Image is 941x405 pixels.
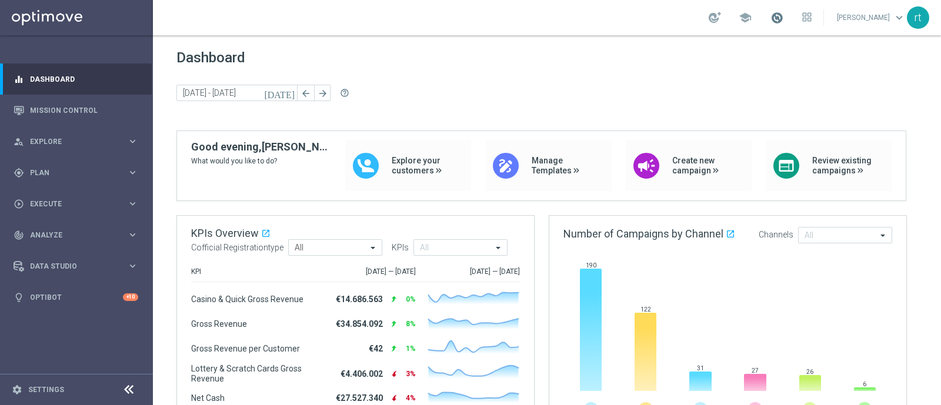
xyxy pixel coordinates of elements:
i: play_circle_outline [14,199,24,209]
i: equalizer [14,74,24,85]
span: Data Studio [30,263,127,270]
span: Analyze [30,232,127,239]
i: lightbulb [14,292,24,303]
div: +10 [123,293,138,301]
button: track_changes Analyze keyboard_arrow_right [13,230,139,240]
i: keyboard_arrow_right [127,167,138,178]
a: Settings [28,386,64,393]
div: Analyze [14,230,127,240]
div: Mission Control [14,95,138,126]
i: track_changes [14,230,24,240]
button: Data Studio keyboard_arrow_right [13,262,139,271]
span: Execute [30,200,127,207]
i: keyboard_arrow_right [127,229,138,240]
a: Optibot [30,282,123,313]
div: Dashboard [14,63,138,95]
i: keyboard_arrow_right [127,198,138,209]
button: play_circle_outline Execute keyboard_arrow_right [13,199,139,209]
div: Optibot [14,282,138,313]
span: Explore [30,138,127,145]
a: Mission Control [30,95,138,126]
div: Data Studio [14,261,127,272]
button: gps_fixed Plan keyboard_arrow_right [13,168,139,178]
div: Execute [14,199,127,209]
span: school [739,11,752,24]
a: [PERSON_NAME]keyboard_arrow_down [836,9,907,26]
div: Explore [14,136,127,147]
i: keyboard_arrow_right [127,136,138,147]
button: person_search Explore keyboard_arrow_right [13,137,139,146]
span: Plan [30,169,127,176]
i: settings [12,384,22,395]
button: Mission Control [13,106,139,115]
a: Dashboard [30,63,138,95]
button: equalizer Dashboard [13,75,139,84]
button: lightbulb Optibot +10 [13,293,139,302]
i: person_search [14,136,24,147]
i: keyboard_arrow_right [127,260,138,272]
i: gps_fixed [14,168,24,178]
span: keyboard_arrow_down [893,11,906,24]
div: Plan [14,168,127,178]
div: rt [907,6,929,29]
